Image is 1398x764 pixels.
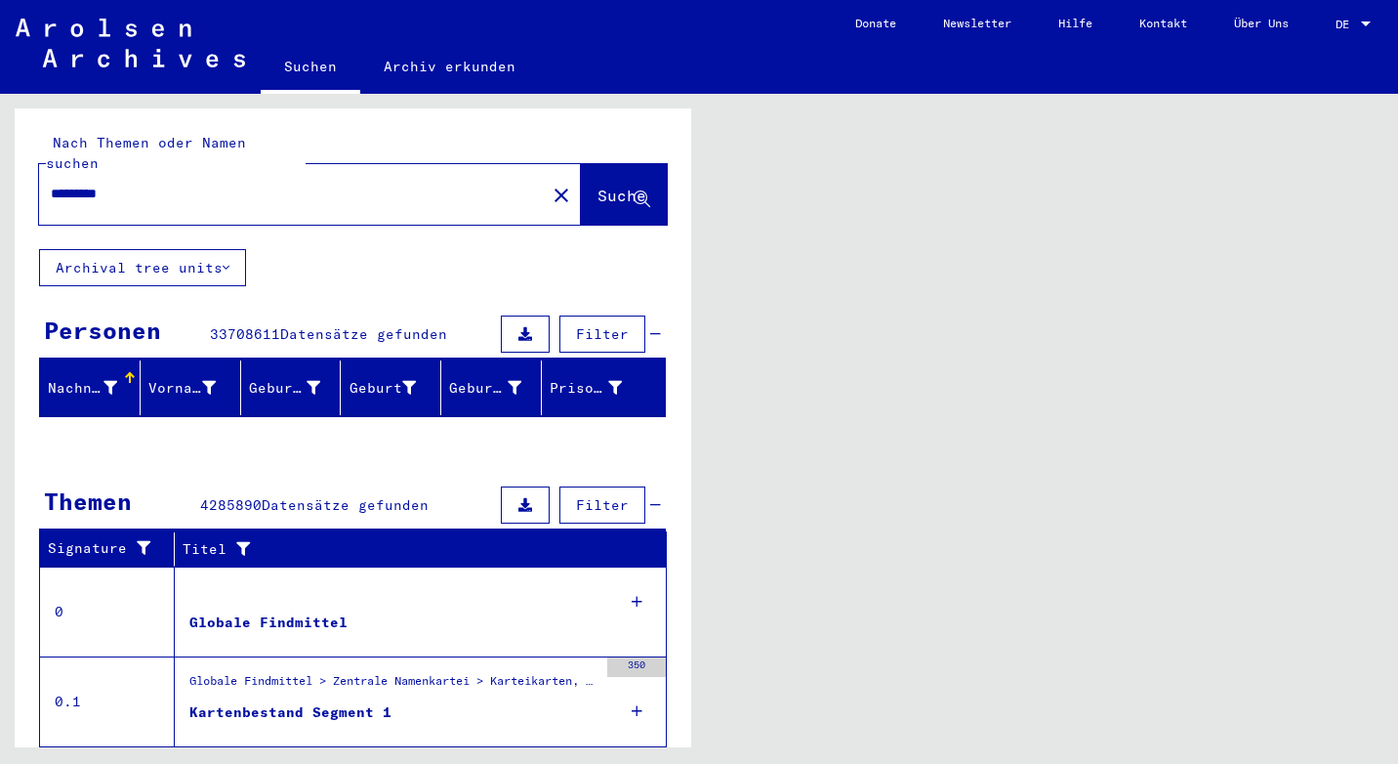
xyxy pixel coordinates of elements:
div: Geburt‏ [349,378,416,399]
div: Globale Findmittel [189,613,348,633]
div: Vorname [148,378,216,399]
div: Prisoner # [550,372,646,403]
div: Vorname [148,372,240,403]
div: Signature [48,538,159,559]
img: Arolsen_neg.svg [16,19,245,67]
mat-header-cell: Prisoner # [542,361,665,415]
mat-icon: close [550,184,573,207]
div: Geburtsname [249,372,346,403]
mat-header-cell: Nachname [40,361,141,415]
span: Filter [576,325,629,343]
span: Filter [576,496,629,514]
div: Themen [44,484,132,519]
a: Archiv erkunden [360,43,539,90]
button: Archival tree units [39,249,246,286]
td: 0 [40,567,175,657]
button: Clear [542,175,581,214]
div: Signature [48,533,179,565]
div: Prisoner # [550,378,622,399]
td: 0.1 [40,657,175,746]
mat-header-cell: Geburt‏ [341,361,441,415]
mat-header-cell: Geburtsname [241,361,342,415]
div: Titel [183,539,628,560]
div: Personen [44,313,161,348]
div: Nachname [48,378,117,399]
div: Geburtsname [249,378,321,399]
div: Nachname [48,372,142,403]
div: Geburt‏ [349,372,440,403]
div: Geburtsdatum [449,372,546,403]
span: Suche [597,186,646,205]
mat-header-cell: Geburtsdatum [441,361,542,415]
div: Globale Findmittel > Zentrale Namenkartei > Karteikarten, die im Rahmen der sequentiellen Massend... [189,672,597,700]
span: Datensätze gefunden [280,325,447,343]
mat-header-cell: Vorname [141,361,241,415]
div: 350 [607,658,666,677]
button: Suche [581,164,667,225]
div: Geburtsdatum [449,378,521,399]
mat-label: Nach Themen oder Namen suchen [46,134,246,172]
button: Filter [559,316,645,353]
button: Filter [559,487,645,524]
a: Suchen [261,43,360,94]
div: Titel [183,533,647,565]
span: 33708611 [210,325,280,343]
span: 4285890 [200,496,262,514]
span: Datensätze gefunden [262,496,429,514]
div: Kartenbestand Segment 1 [189,702,391,723]
span: DE [1336,18,1357,31]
